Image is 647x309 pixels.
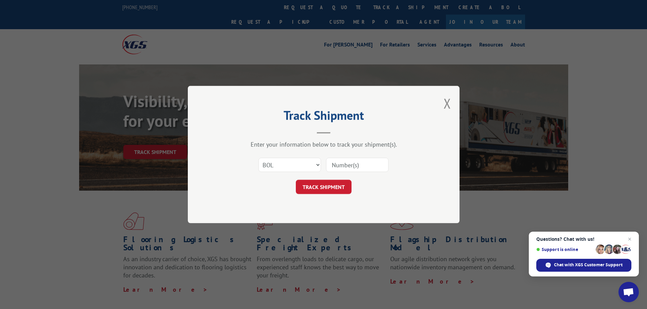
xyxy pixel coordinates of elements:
span: Support is online [536,247,593,252]
div: Open chat [618,282,639,302]
div: Chat with XGS Customer Support [536,259,631,272]
h2: Track Shipment [222,111,426,123]
div: Enter your information below to track your shipment(s). [222,140,426,148]
span: Questions? Chat with us! [536,236,631,242]
span: Close chat [626,235,634,243]
button: TRACK SHIPMENT [296,180,352,194]
span: Chat with XGS Customer Support [554,262,623,268]
input: Number(s) [326,158,389,172]
button: Close modal [444,94,451,112]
